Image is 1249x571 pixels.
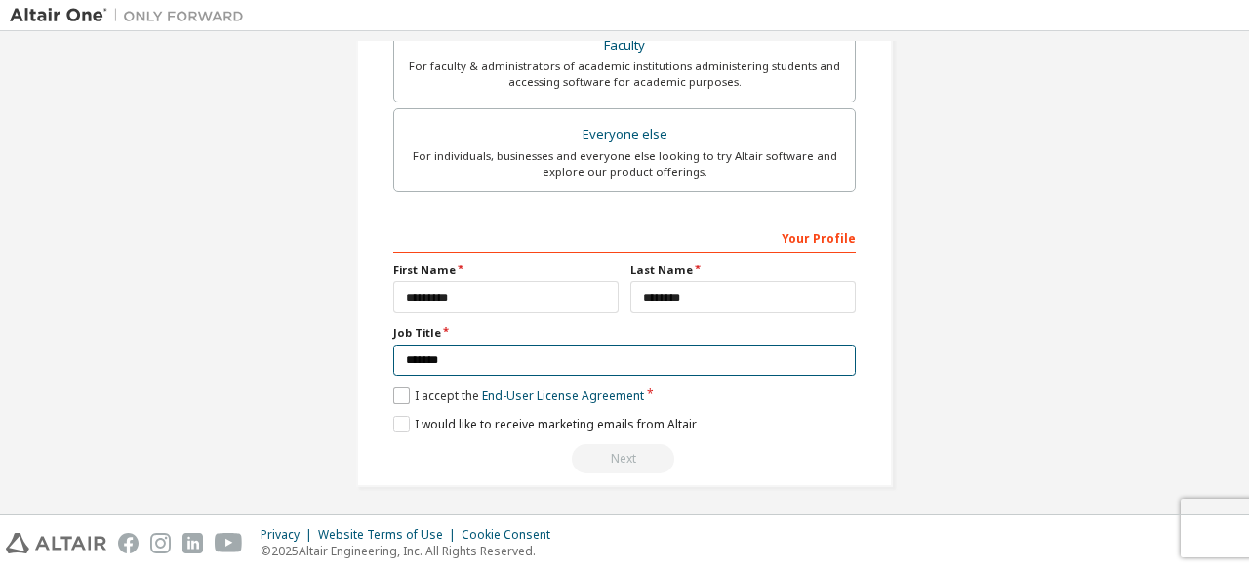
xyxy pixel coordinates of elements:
[182,533,203,553] img: linkedin.svg
[118,533,139,553] img: facebook.svg
[318,527,462,543] div: Website Terms of Use
[406,59,843,90] div: For faculty & administrators of academic institutions administering students and accessing softwa...
[10,6,254,25] img: Altair One
[406,148,843,180] div: For individuals, businesses and everyone else looking to try Altair software and explore our prod...
[215,533,243,553] img: youtube.svg
[482,387,644,404] a: End-User License Agreement
[406,121,843,148] div: Everyone else
[393,387,644,404] label: I accept the
[393,444,856,473] div: Read and acccept EULA to continue
[406,32,843,60] div: Faculty
[393,416,697,432] label: I would like to receive marketing emails from Altair
[393,263,619,278] label: First Name
[261,527,318,543] div: Privacy
[150,533,171,553] img: instagram.svg
[393,325,856,341] label: Job Title
[630,263,856,278] label: Last Name
[261,543,562,559] p: © 2025 Altair Engineering, Inc. All Rights Reserved.
[393,222,856,253] div: Your Profile
[6,533,106,553] img: altair_logo.svg
[462,527,562,543] div: Cookie Consent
